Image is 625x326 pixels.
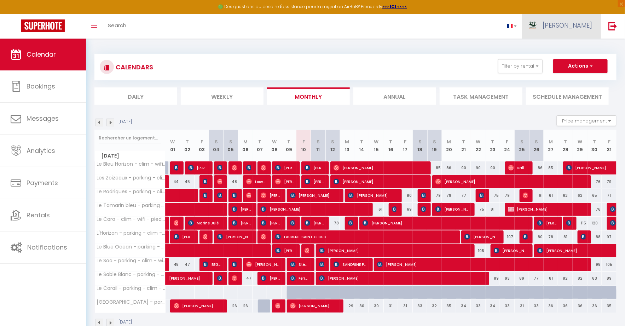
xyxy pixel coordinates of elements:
[166,272,180,285] a: [PERSON_NAME]
[305,216,324,230] span: [PERSON_NAME]
[217,230,251,244] span: [PERSON_NAME]
[275,175,295,188] span: [PERSON_NAME]
[209,130,224,161] th: 04
[462,138,465,145] abbr: T
[544,161,558,175] div: 85
[529,130,544,161] th: 26
[166,258,169,271] a: [PERSON_NAME] Basque
[602,230,617,244] div: 97
[118,119,132,125] p: [DATE]
[186,138,189,145] abbr: T
[500,272,515,285] div: 93
[290,189,338,202] span: [PERSON_NAME]
[232,258,237,271] span: [PERSON_NAME]
[433,138,436,145] abbr: S
[440,87,522,105] li: Task Management
[195,130,209,161] th: 03
[527,20,538,31] img: ...
[544,130,558,161] th: 27
[174,161,179,175] span: [PERSON_NAME]
[246,189,251,202] span: [PERSON_NAME]
[353,87,436,105] li: Annual
[232,161,237,175] span: [PERSON_NAME]
[442,299,456,313] div: 35
[258,138,261,145] abbr: T
[522,14,601,39] a: ... [PERSON_NAME]
[360,138,363,145] abbr: T
[581,230,586,244] span: [PERSON_NAME]
[544,230,558,244] div: 78
[602,299,617,313] div: 35
[374,138,379,145] abbr: W
[421,202,426,216] span: [PERSON_NAME]
[398,203,413,216] div: 69
[229,138,232,145] abbr: S
[261,216,280,230] span: [PERSON_NAME]
[261,271,280,285] span: [PERSON_NAME]
[224,130,238,161] th: 05
[232,202,251,216] span: [PERSON_NAME]
[588,130,602,161] th: 30
[529,272,544,285] div: 77
[331,138,334,145] abbr: S
[529,189,544,202] div: 61
[348,189,397,202] span: [PERSON_NAME]
[608,22,617,30] img: logout
[421,189,426,202] span: [PERSON_NAME]
[413,130,427,161] th: 18
[261,202,367,216] span: [PERSON_NAME]
[573,189,587,202] div: 62
[217,271,222,285] span: Payet Christelle
[442,130,456,161] th: 20
[566,216,571,230] span: [PERSON_NAME]
[588,258,602,271] div: 98
[486,203,500,216] div: 81
[232,189,237,202] span: [PERSON_NAME]
[99,132,161,144] input: Rechercher un logement...
[217,175,222,188] span: [PERSON_NAME]
[508,161,528,175] span: Dalleau Sloane
[471,130,485,161] th: 22
[275,230,454,244] span: LAURENT SAINT CLOUD
[523,189,528,202] span: [PERSON_NAME]
[27,50,56,59] span: Calendar
[558,272,573,285] div: 82
[290,258,309,271] span: Sténie SIHOU AMAR
[418,138,422,145] abbr: S
[224,175,238,188] div: 48
[471,299,485,313] div: 33
[543,21,592,30] span: [PERSON_NAME]
[588,230,602,244] div: 88
[217,161,222,175] span: [PERSON_NAME]
[275,244,295,257] span: [PERSON_NAME]
[398,189,413,202] div: 80
[345,138,349,145] abbr: M
[114,59,153,75] h3: CALENDARS
[215,138,218,145] abbr: S
[275,299,280,313] span: [PERSON_NAME]
[471,244,485,257] div: 105
[96,286,167,291] span: Le Corail - parking - clim - wifi - plages
[442,189,456,202] div: 79
[188,216,222,230] span: Marine Julé
[238,299,253,313] div: 26
[588,299,602,313] div: 36
[529,299,544,313] div: 33
[319,244,469,257] span: [PERSON_NAME]
[169,268,218,281] span: [PERSON_NAME]
[500,189,515,202] div: 79
[354,299,369,313] div: 30
[404,138,407,145] abbr: F
[558,189,573,202] div: 62
[319,271,484,285] span: [PERSON_NAME]
[398,299,413,313] div: 31
[413,299,427,313] div: 33
[573,130,587,161] th: 29
[456,130,471,161] th: 21
[103,14,132,39] a: Search
[275,161,295,175] span: [PERSON_NAME]
[170,138,175,145] abbr: W
[27,82,55,91] span: Bookings
[515,130,529,161] th: 25
[180,175,195,188] div: 45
